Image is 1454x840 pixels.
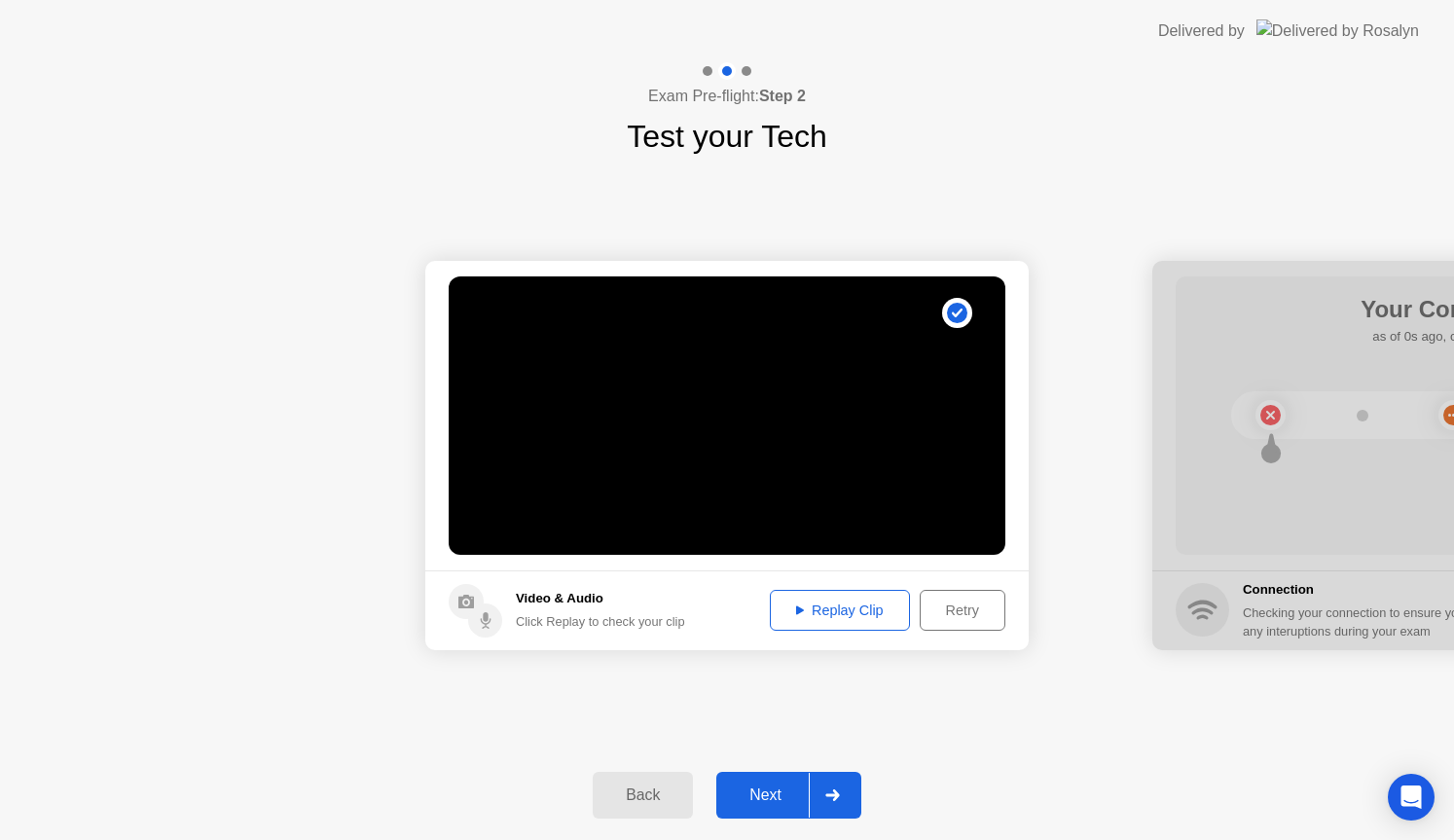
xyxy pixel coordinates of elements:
button: Replay Clip [770,590,910,631]
div: Next [722,786,809,804]
div: Click Replay to check your clip [516,612,685,631]
div: Open Intercom Messenger [1388,774,1435,821]
button: Next [716,772,861,819]
div: Retry [927,603,999,618]
button: Back [593,772,693,819]
div: Replay Clip [777,603,903,618]
h5: Video & Audio [516,589,685,608]
div: Delivered by [1158,19,1245,43]
div: Back [599,786,687,804]
h1: Test your Tech [627,113,827,160]
img: Delivered by Rosalyn [1256,19,1419,42]
b: Step 2 [759,88,806,104]
button: Retry [920,590,1005,631]
h4: Exam Pre-flight: [648,85,806,108]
